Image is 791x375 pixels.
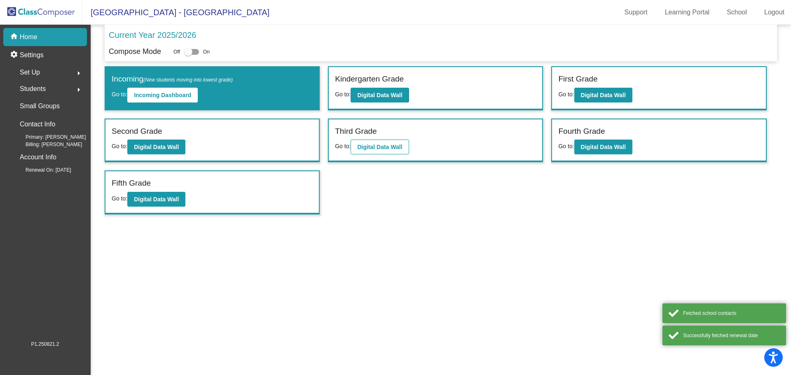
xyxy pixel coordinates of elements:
[82,6,269,19] span: [GEOGRAPHIC_DATA] - [GEOGRAPHIC_DATA]
[351,88,409,102] button: Digital Data Wall
[758,6,791,19] a: Logout
[10,32,20,42] mat-icon: home
[112,143,127,149] span: Go to:
[351,140,409,154] button: Digital Data Wall
[112,91,127,98] span: Go to:
[558,91,574,98] span: Go to:
[558,126,605,137] label: Fourth Grade
[357,144,402,150] b: Digital Data Wall
[683,310,780,317] div: Fetched school contacts
[335,73,404,85] label: Kindergarten Grade
[143,77,233,83] span: (New students moving into lowest grade)
[20,32,37,42] p: Home
[112,195,127,202] span: Go to:
[12,141,82,148] span: Billing: [PERSON_NAME]
[134,196,179,203] b: Digital Data Wall
[109,29,196,41] p: Current Year 2025/2026
[335,143,351,149] span: Go to:
[20,50,44,60] p: Settings
[74,85,84,95] mat-icon: arrow_right
[134,92,191,98] b: Incoming Dashboard
[558,73,597,85] label: First Grade
[127,88,198,102] button: Incoming Dashboard
[574,88,632,102] button: Digital Data Wall
[127,140,185,154] button: Digital Data Wall
[658,6,716,19] a: Learning Portal
[581,144,626,150] b: Digital Data Wall
[112,177,151,189] label: Fifth Grade
[683,332,780,339] div: Successfully fetched renewal date
[581,92,626,98] b: Digital Data Wall
[74,68,84,78] mat-icon: arrow_right
[618,6,654,19] a: Support
[20,83,46,95] span: Students
[720,6,754,19] a: School
[335,91,351,98] span: Go to:
[574,140,632,154] button: Digital Data Wall
[10,50,20,60] mat-icon: settings
[112,126,162,137] label: Second Grade
[12,166,71,174] span: Renewal On: [DATE]
[20,100,60,112] p: Small Groups
[20,67,40,78] span: Set Up
[558,143,574,149] span: Go to:
[335,126,377,137] label: Third Grade
[20,151,56,163] p: Account Info
[109,46,161,57] p: Compose Mode
[203,48,210,56] span: On
[12,133,86,141] span: Primary: [PERSON_NAME]
[127,192,185,207] button: Digital Data Wall
[357,92,402,98] b: Digital Data Wall
[20,119,55,130] p: Contact Info
[112,73,233,85] label: Incoming
[173,48,180,56] span: Off
[134,144,179,150] b: Digital Data Wall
